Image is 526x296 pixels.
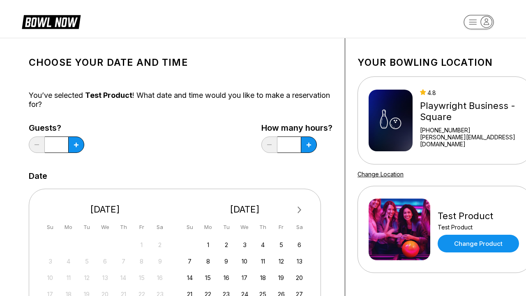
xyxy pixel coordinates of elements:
[276,256,287,267] div: Choose Friday, September 12th, 2025
[184,272,195,283] div: Choose Sunday, September 14th, 2025
[239,239,250,250] div: Choose Wednesday, September 3rd, 2025
[420,89,521,96] div: 4.8
[45,272,56,283] div: Not available Sunday, August 10th, 2025
[438,210,519,222] div: Test Product
[155,256,166,267] div: Not available Saturday, August 9th, 2025
[257,222,268,233] div: Th
[63,272,74,283] div: Not available Monday, August 11th, 2025
[203,222,214,233] div: Mo
[420,127,521,134] div: [PHONE_NUMBER]
[45,256,56,267] div: Not available Sunday, August 3rd, 2025
[294,222,305,233] div: Sa
[136,272,147,283] div: Not available Friday, August 15th, 2025
[29,91,332,109] div: You’ve selected ! What date and time would you like to make a reservation for?
[118,222,129,233] div: Th
[276,239,287,250] div: Choose Friday, September 5th, 2025
[29,57,332,68] h1: Choose your Date and time
[221,222,232,233] div: Tu
[203,256,214,267] div: Choose Monday, September 8th, 2025
[184,256,195,267] div: Choose Sunday, September 7th, 2025
[369,199,430,260] img: Test Product
[118,256,129,267] div: Not available Thursday, August 7th, 2025
[99,222,111,233] div: We
[276,272,287,283] div: Choose Friday, September 19th, 2025
[45,222,56,233] div: Su
[136,239,147,250] div: Not available Friday, August 1st, 2025
[155,239,166,250] div: Not available Saturday, August 2nd, 2025
[239,256,250,267] div: Choose Wednesday, September 10th, 2025
[420,100,521,123] div: Playwright Business - Square
[42,204,169,215] div: [DATE]
[99,256,111,267] div: Not available Wednesday, August 6th, 2025
[420,134,521,148] a: [PERSON_NAME][EMAIL_ADDRESS][DOMAIN_NAME]
[203,272,214,283] div: Choose Monday, September 15th, 2025
[369,90,413,151] img: Playwright Business - Square
[294,256,305,267] div: Choose Saturday, September 13th, 2025
[118,272,129,283] div: Not available Thursday, August 14th, 2025
[294,272,305,283] div: Choose Saturday, September 20th, 2025
[203,239,214,250] div: Choose Monday, September 1st, 2025
[221,239,232,250] div: Choose Tuesday, September 2nd, 2025
[63,222,74,233] div: Mo
[293,203,306,217] button: Next Month
[257,272,268,283] div: Choose Thursday, September 18th, 2025
[221,272,232,283] div: Choose Tuesday, September 16th, 2025
[257,239,268,250] div: Choose Thursday, September 4th, 2025
[85,91,132,99] span: Test Product
[261,123,332,132] label: How many hours?
[181,204,309,215] div: [DATE]
[257,256,268,267] div: Choose Thursday, September 11th, 2025
[294,239,305,250] div: Choose Saturday, September 6th, 2025
[155,272,166,283] div: Not available Saturday, August 16th, 2025
[81,272,92,283] div: Not available Tuesday, August 12th, 2025
[99,272,111,283] div: Not available Wednesday, August 13th, 2025
[81,222,92,233] div: Tu
[239,222,250,233] div: We
[358,171,404,178] a: Change Location
[184,222,195,233] div: Su
[155,222,166,233] div: Sa
[136,222,147,233] div: Fr
[63,256,74,267] div: Not available Monday, August 4th, 2025
[29,171,47,180] label: Date
[221,256,232,267] div: Choose Tuesday, September 9th, 2025
[136,256,147,267] div: Not available Friday, August 8th, 2025
[438,224,519,231] div: Test Product
[29,123,84,132] label: Guests?
[81,256,92,267] div: Not available Tuesday, August 5th, 2025
[239,272,250,283] div: Choose Wednesday, September 17th, 2025
[276,222,287,233] div: Fr
[438,235,519,252] a: Change Product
